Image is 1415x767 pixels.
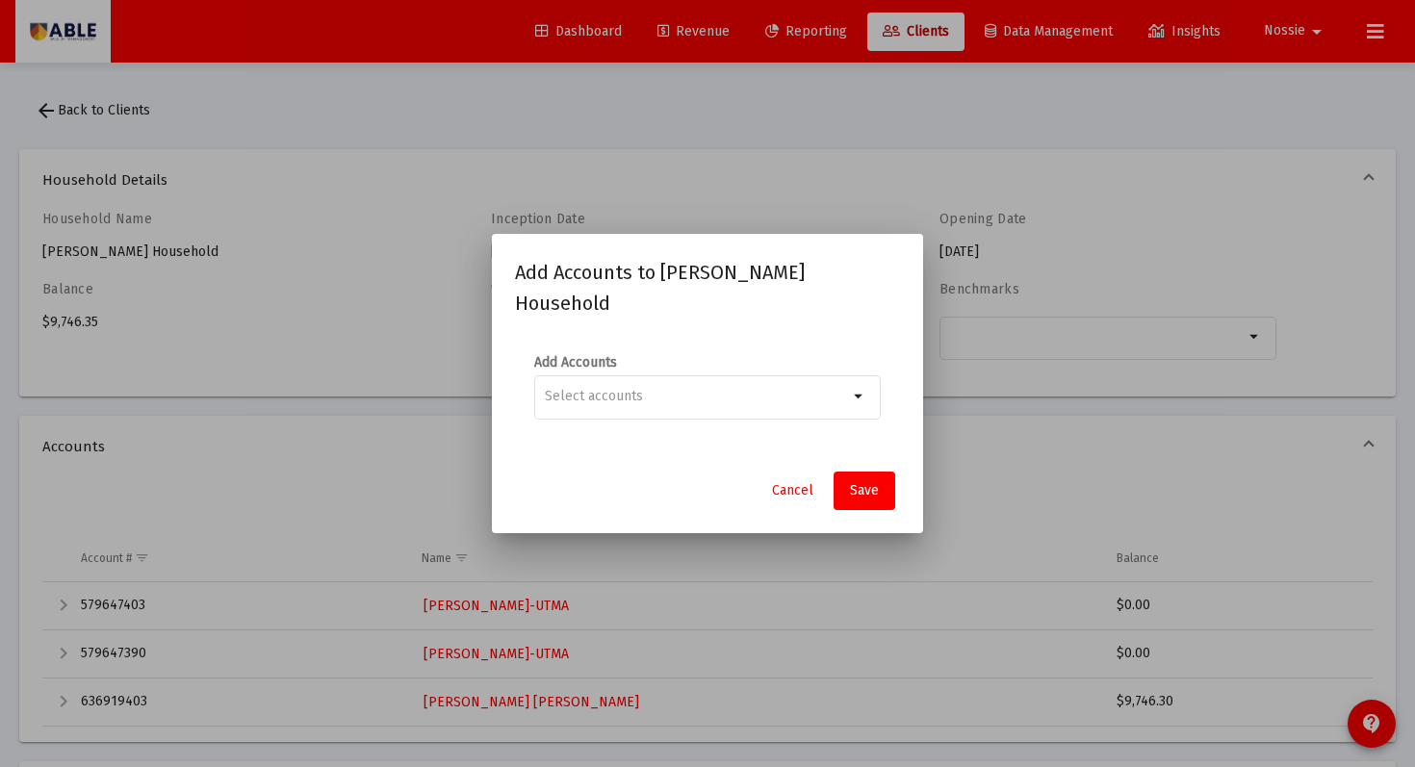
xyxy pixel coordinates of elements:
h2: Add Accounts to [PERSON_NAME] Household [515,257,900,319]
label: Add Accounts [534,354,617,371]
input: Select accounts [545,389,848,404]
mat-chip-list: Selection [545,385,848,408]
span: Cancel [772,482,813,499]
button: Save [834,472,895,510]
button: Cancel [757,472,829,510]
mat-icon: arrow_drop_down [848,385,871,408]
span: Save [850,482,879,499]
